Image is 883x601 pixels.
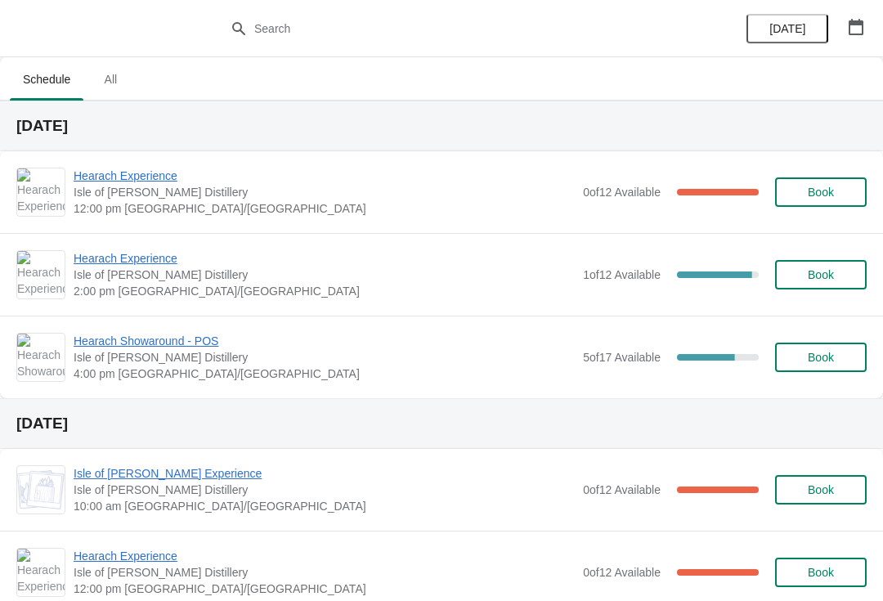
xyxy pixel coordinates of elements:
span: 10:00 am [GEOGRAPHIC_DATA]/[GEOGRAPHIC_DATA] [74,498,575,514]
span: 0 of 12 Available [583,186,661,199]
span: Isle of [PERSON_NAME] Distillery [74,482,575,498]
img: Hearach Experience | Isle of Harris Distillery | 2:00 pm Europe/London [17,251,65,298]
span: 1 of 12 Available [583,268,661,281]
button: Book [775,558,867,587]
span: Book [808,351,834,364]
input: Search [253,14,662,43]
span: Hearach Experience [74,250,575,267]
span: Isle of [PERSON_NAME] Distillery [74,184,575,200]
span: 5 of 17 Available [583,351,661,364]
span: Isle of [PERSON_NAME] Experience [74,465,575,482]
button: [DATE] [746,14,828,43]
button: Book [775,343,867,372]
img: Hearach Showaround - POS | Isle of Harris Distillery | 4:00 pm Europe/London [17,334,65,381]
span: 2:00 pm [GEOGRAPHIC_DATA]/[GEOGRAPHIC_DATA] [74,283,575,299]
span: Book [808,186,834,199]
span: Book [808,268,834,281]
button: Book [775,260,867,289]
span: 4:00 pm [GEOGRAPHIC_DATA]/[GEOGRAPHIC_DATA] [74,366,575,382]
span: 12:00 pm [GEOGRAPHIC_DATA]/[GEOGRAPHIC_DATA] [74,200,575,217]
img: Isle of Harris Gin Experience | Isle of Harris Distillery | 10:00 am Europe/London [17,470,65,509]
button: Book [775,475,867,505]
span: All [90,65,131,94]
span: Isle of [PERSON_NAME] Distillery [74,349,575,366]
span: 0 of 12 Available [583,566,661,579]
button: Book [775,177,867,207]
h2: [DATE] [16,118,867,134]
span: Isle of [PERSON_NAME] Distillery [74,267,575,283]
h2: [DATE] [16,415,867,432]
span: Book [808,483,834,496]
span: Schedule [10,65,83,94]
span: Book [808,566,834,579]
span: Hearach Experience [74,168,575,184]
span: 0 of 12 Available [583,483,661,496]
span: 12:00 pm [GEOGRAPHIC_DATA]/[GEOGRAPHIC_DATA] [74,581,575,597]
span: Hearach Showaround - POS [74,333,575,349]
img: Hearach Experience | Isle of Harris Distillery | 12:00 pm Europe/London [17,168,65,216]
span: Hearach Experience [74,548,575,564]
span: [DATE] [769,22,805,35]
img: Hearach Experience | Isle of Harris Distillery | 12:00 pm Europe/London [17,549,65,596]
span: Isle of [PERSON_NAME] Distillery [74,564,575,581]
